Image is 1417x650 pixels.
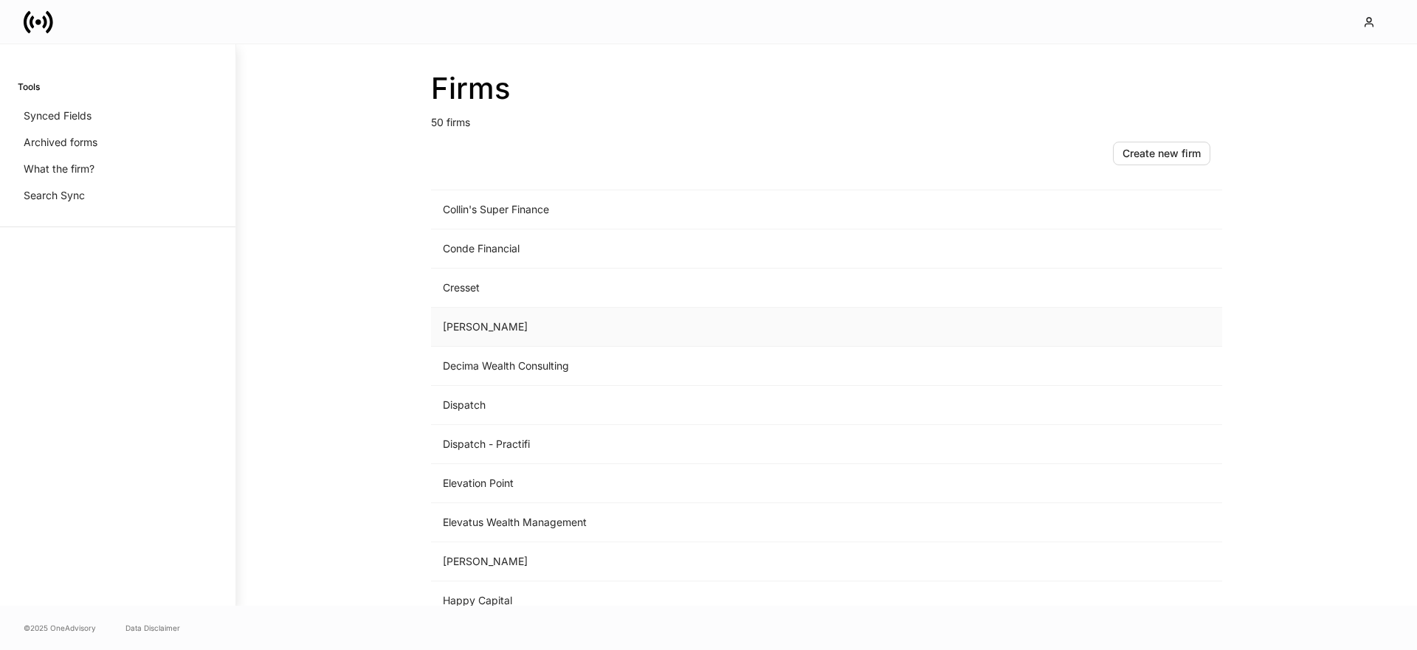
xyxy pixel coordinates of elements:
p: Search Sync [24,188,85,203]
td: Elevatus Wealth Management [431,503,977,542]
a: Synced Fields [18,103,218,129]
td: Dispatch - Practifi [431,425,977,464]
a: Data Disclaimer [125,622,180,634]
td: [PERSON_NAME] [431,542,977,581]
td: Happy Capital [431,581,977,620]
a: Search Sync [18,182,218,209]
p: What the firm? [24,162,94,176]
td: Conde Financial [431,229,977,269]
p: Synced Fields [24,108,92,123]
td: [PERSON_NAME] [431,308,977,347]
td: Dispatch [431,386,977,425]
p: 50 firms [431,106,1222,130]
td: Collin's Super Finance [431,190,977,229]
button: Create new firm [1113,142,1210,165]
a: Archived forms [18,129,218,156]
td: Cresset [431,269,977,308]
div: Create new firm [1123,148,1201,159]
span: © 2025 OneAdvisory [24,622,96,634]
p: Archived forms [24,135,97,150]
td: Elevation Point [431,464,977,503]
a: What the firm? [18,156,218,182]
h6: Tools [18,80,40,94]
h2: Firms [431,71,1222,106]
td: Decima Wealth Consulting [431,347,977,386]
